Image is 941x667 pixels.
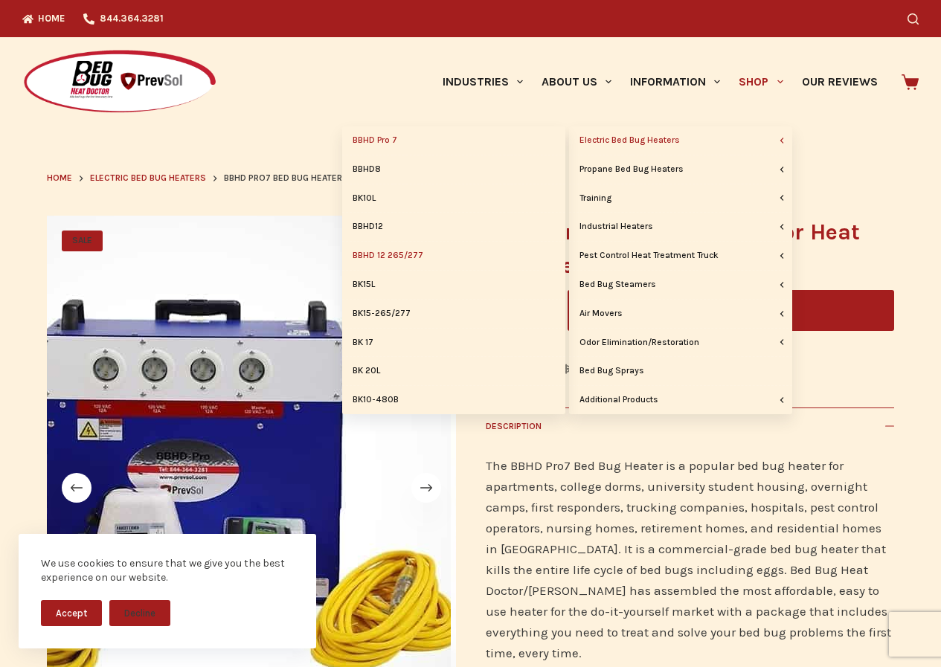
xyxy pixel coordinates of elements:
[908,13,919,25] button: Search
[730,37,792,126] a: Shop
[342,155,565,184] a: BBHD8
[569,126,792,155] a: Electric Bed Bug Heaters
[109,600,170,626] button: Decline
[342,357,565,385] a: BK 20L
[569,386,792,414] a: Additional Products
[342,329,565,357] a: BK 17
[569,242,792,270] a: Pest Control Heat Treatment Truck
[224,171,435,186] span: BBHD Pro7 Bed Bug Heater for Heat Treatment
[569,300,792,328] a: Air Movers
[12,6,57,51] button: Open LiveChat chat widget
[41,556,294,585] div: We use cookies to ensure that we give you the best experience on our website.
[486,455,894,663] p: The BBHD Pro7 Bed Bug Heater is a popular bed bug heater for apartments, college dorms, universit...
[41,600,102,626] button: Accept
[569,329,792,357] a: Odor Elimination/Restoration
[569,271,792,299] a: Bed Bug Steamers
[342,386,565,414] a: BK10-480B
[47,173,72,183] span: Home
[342,213,565,241] a: BBHD12
[90,173,206,183] span: Electric Bed Bug Heaters
[47,171,72,186] a: Home
[486,407,894,444] button: Description
[22,49,217,115] img: Prevsol/Bed Bug Heat Doctor
[342,300,565,328] a: BK15-265/277
[342,126,565,155] a: BBHD Pro 7
[792,37,887,126] a: Our Reviews
[433,37,532,126] a: Industries
[90,171,206,186] a: Electric Bed Bug Heaters
[569,155,792,184] a: Propane Bed Bug Heaters
[342,271,565,299] a: BK15L
[342,184,565,213] a: BK10L
[569,213,792,241] a: Industrial Heaters
[433,37,887,126] nav: Primary
[62,231,103,251] span: SALE
[532,37,620,126] a: About Us
[569,357,792,385] a: Bed Bug Sprays
[342,242,565,270] a: BBHD 12 265/277
[621,37,730,126] a: Information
